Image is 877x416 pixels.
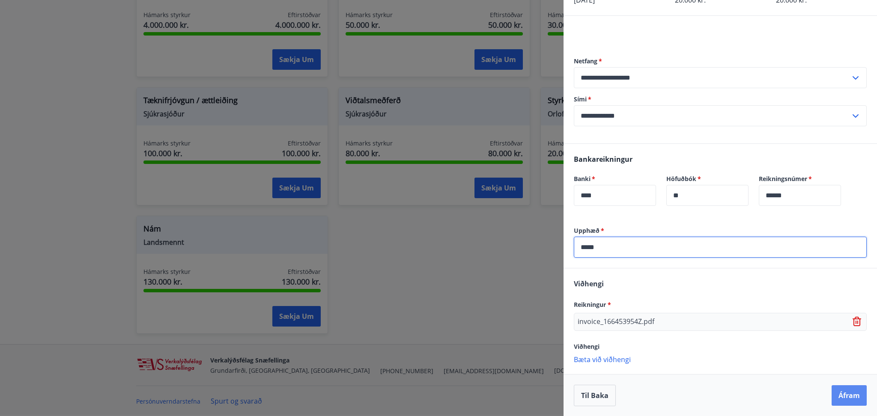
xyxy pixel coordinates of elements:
label: Banki [574,175,656,183]
label: Reikningsnúmer [759,175,841,183]
span: Viðhengi [574,279,604,288]
div: Upphæð [574,237,867,258]
label: Upphæð [574,226,867,235]
span: Reikningur [574,300,611,309]
p: invoice_166453954Z.pdf [578,317,654,327]
span: Bankareikningur [574,155,632,164]
span: Viðhengi [574,342,600,351]
button: Áfram [832,385,867,406]
label: Netfang [574,57,867,65]
p: Bæta við viðhengi [574,355,867,363]
button: Til baka [574,385,616,406]
label: Höfuðbók [666,175,749,183]
label: Sími [574,95,867,104]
